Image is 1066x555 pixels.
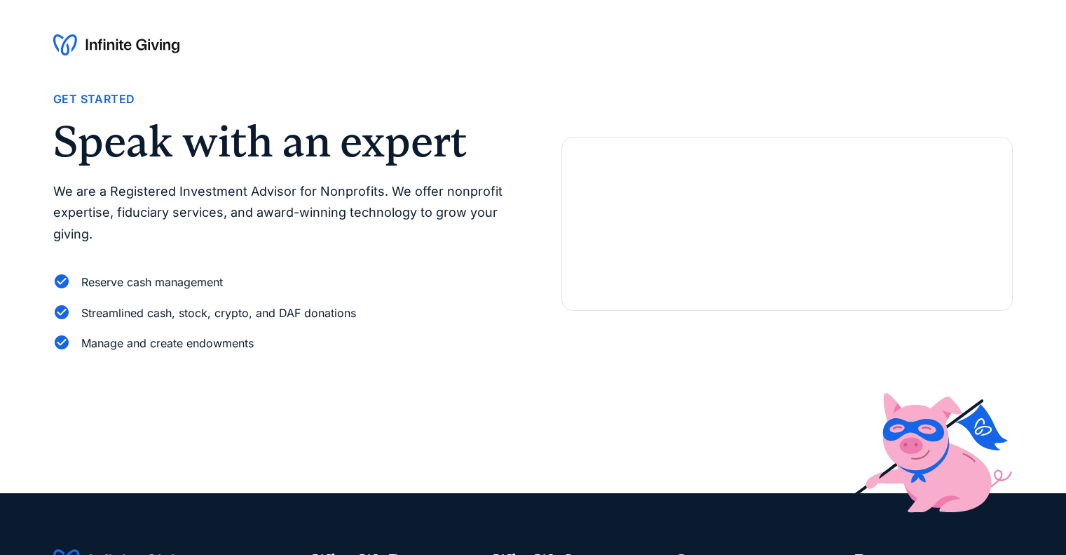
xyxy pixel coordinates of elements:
[81,273,223,292] div: Reserve cash management
[53,181,505,246] p: We are a Registered Investment Advisor for Nonprofits. We offer nonprofit expertise, fiduciary se...
[53,120,505,163] h2: Speak with an expert
[585,182,990,288] iframe: Form 0
[81,334,254,353] div: Manage and create endowments
[53,90,135,109] div: Get Started
[81,304,356,323] div: Streamlined cash, stock, crypto, and DAF donations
